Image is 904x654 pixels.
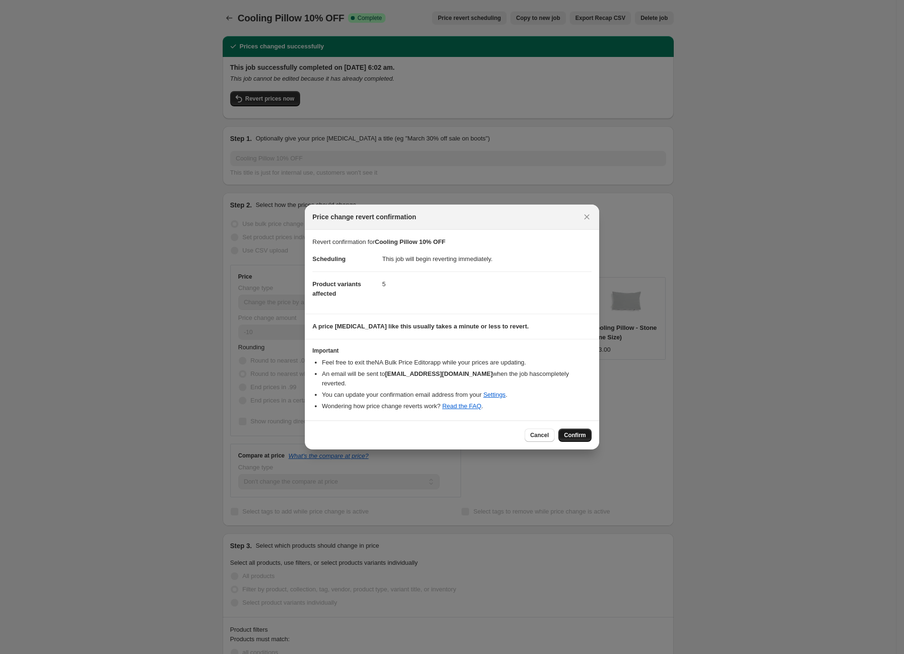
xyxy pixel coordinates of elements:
[525,429,555,442] button: Cancel
[312,212,416,222] span: Price change revert confirmation
[580,210,593,224] button: Close
[558,429,592,442] button: Confirm
[483,391,506,398] a: Settings
[312,280,361,297] span: Product variants affected
[442,402,481,410] a: Read the FAQ
[312,255,346,262] span: Scheduling
[322,390,592,400] li: You can update your confirmation email address from your .
[382,271,592,297] dd: 5
[312,237,592,247] p: Revert confirmation for
[375,238,446,245] b: Cooling Pillow 10% OFF
[322,402,592,411] li: Wondering how price change reverts work? .
[312,323,529,330] b: A price [MEDICAL_DATA] like this usually takes a minute or less to revert.
[312,347,592,355] h3: Important
[322,358,592,367] li: Feel free to exit the NA Bulk Price Editor app while your prices are updating.
[564,431,586,439] span: Confirm
[322,369,592,388] li: An email will be sent to when the job has completely reverted .
[530,431,549,439] span: Cancel
[385,370,493,377] b: [EMAIL_ADDRESS][DOMAIN_NAME]
[382,247,592,271] dd: This job will begin reverting immediately.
